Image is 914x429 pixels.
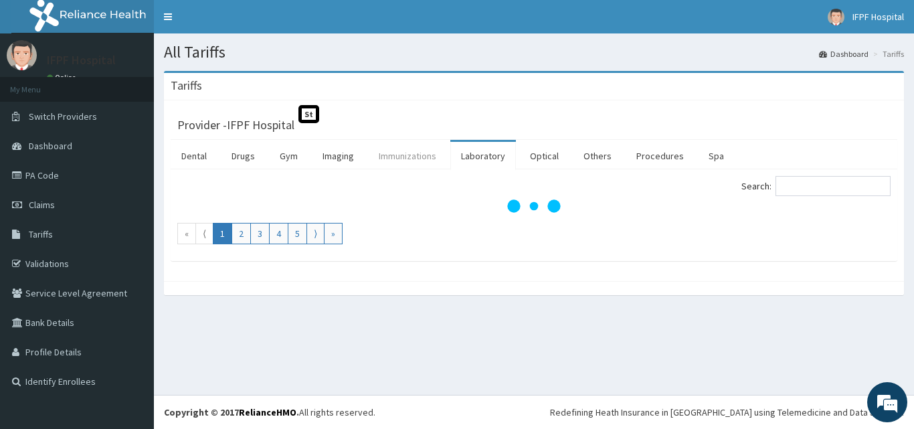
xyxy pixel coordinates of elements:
[78,129,185,264] span: We're online!
[29,110,97,122] span: Switch Providers
[626,142,695,170] a: Procedures
[177,223,196,244] a: Go to first page
[7,40,37,70] img: User Image
[775,176,891,196] input: Search:
[450,142,516,170] a: Laboratory
[171,80,202,92] h3: Tariffs
[269,142,308,170] a: Gym
[239,406,296,418] a: RelianceHMO
[70,75,225,92] div: Chat with us now
[368,142,447,170] a: Immunizations
[25,67,54,100] img: d_794563401_company_1708531726252_794563401
[852,11,904,23] span: IFPF Hospital
[195,223,213,244] a: Go to previous page
[819,48,869,60] a: Dashboard
[164,406,299,418] strong: Copyright © 2017 .
[507,179,561,233] svg: audio-loading
[324,223,343,244] a: Go to last page
[171,142,217,170] a: Dental
[7,286,255,333] textarea: Type your message and hit 'Enter'
[47,73,79,82] a: Online
[550,406,904,419] div: Redefining Heath Insurance in [GEOGRAPHIC_DATA] using Telemedicine and Data Science!
[164,44,904,61] h1: All Tariffs
[519,142,569,170] a: Optical
[306,223,325,244] a: Go to next page
[154,395,914,429] footer: All rights reserved.
[29,228,53,240] span: Tariffs
[213,223,232,244] a: Go to page number 1
[870,48,904,60] li: Tariffs
[177,119,294,131] h3: Provider - IFPF Hospital
[741,176,891,196] label: Search:
[29,140,72,152] span: Dashboard
[219,7,252,39] div: Minimize live chat window
[288,223,307,244] a: Go to page number 5
[47,54,116,66] p: IFPF Hospital
[250,223,270,244] a: Go to page number 3
[232,223,251,244] a: Go to page number 2
[221,142,266,170] a: Drugs
[312,142,365,170] a: Imaging
[29,199,55,211] span: Claims
[828,9,844,25] img: User Image
[298,105,319,123] span: St
[573,142,622,170] a: Others
[269,223,288,244] a: Go to page number 4
[698,142,735,170] a: Spa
